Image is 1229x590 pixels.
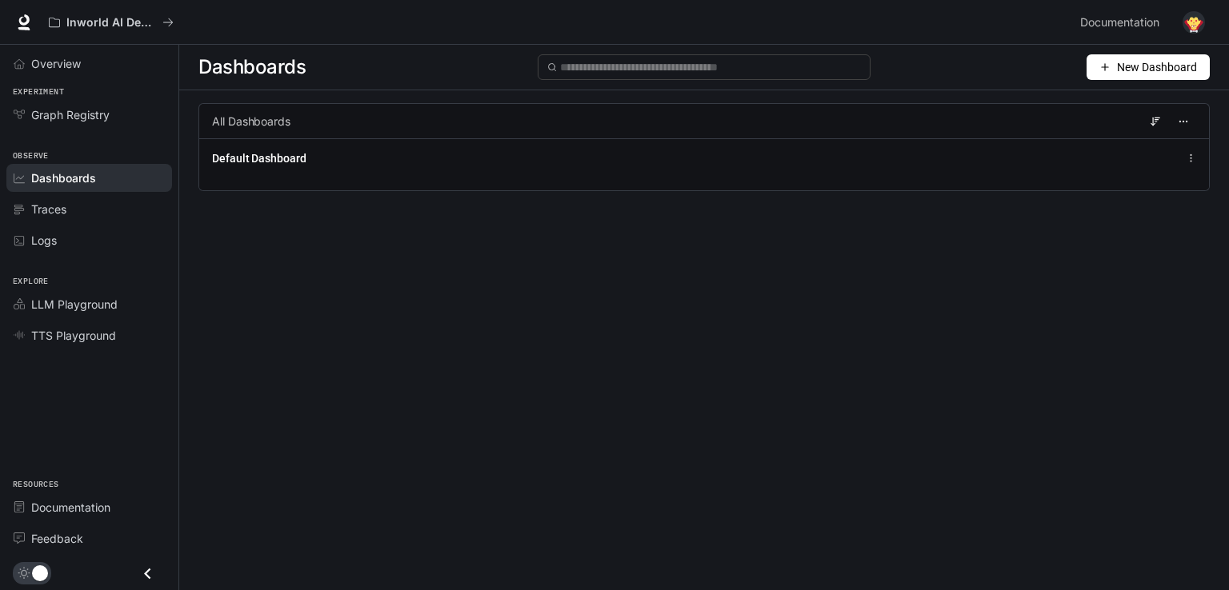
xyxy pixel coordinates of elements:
[212,150,306,166] a: Default Dashboard
[1183,11,1205,34] img: User avatar
[6,50,172,78] a: Overview
[6,493,172,521] a: Documentation
[31,530,83,547] span: Feedback
[31,327,116,344] span: TTS Playground
[1117,58,1197,76] span: New Dashboard
[31,55,81,72] span: Overview
[1074,6,1171,38] a: Documentation
[31,499,110,516] span: Documentation
[198,51,306,83] span: Dashboards
[212,114,290,130] span: All Dashboards
[32,564,48,581] span: Dark mode toggle
[6,195,172,223] a: Traces
[130,557,166,590] button: Close drawer
[1178,6,1210,38] button: User avatar
[6,524,172,552] a: Feedback
[31,232,57,249] span: Logs
[66,16,156,30] p: Inworld AI Demos
[31,296,118,313] span: LLM Playground
[31,169,96,186] span: Dashboards
[31,106,110,123] span: Graph Registry
[31,201,66,217] span: Traces
[6,101,172,129] a: Graph Registry
[6,290,172,318] a: LLM Playground
[6,321,172,349] a: TTS Playground
[6,226,172,254] a: Logs
[1080,13,1159,33] span: Documentation
[1087,54,1210,80] button: New Dashboard
[6,164,172,192] a: Dashboards
[42,6,181,38] button: All workspaces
